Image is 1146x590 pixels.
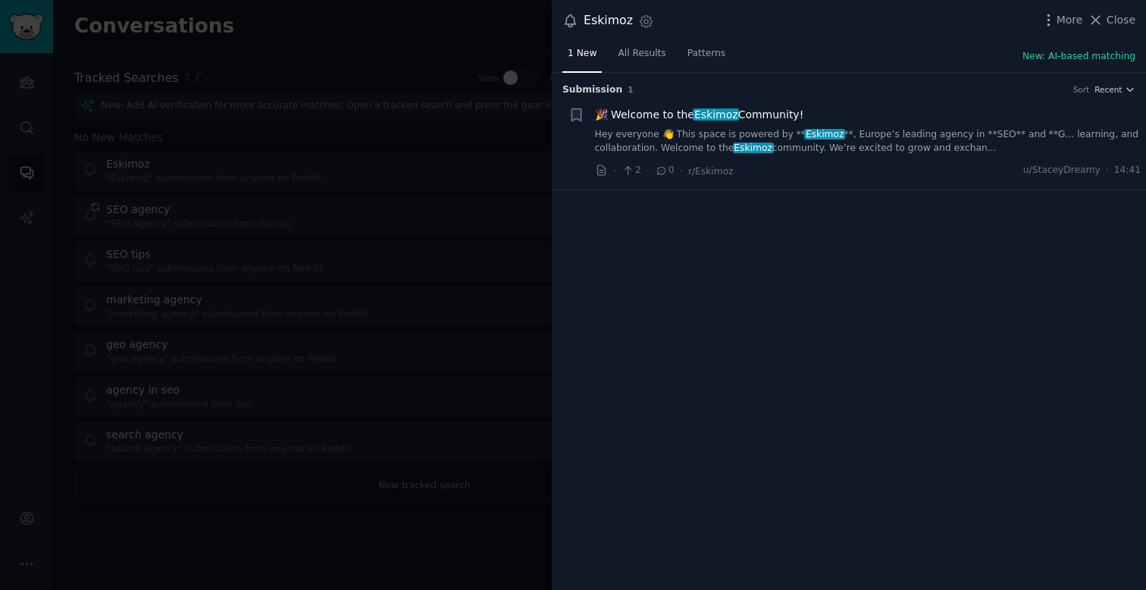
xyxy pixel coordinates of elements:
[1022,50,1135,64] button: New: AI-based matching
[1094,84,1135,95] button: Recent
[1057,12,1083,28] span: More
[595,128,1141,155] a: Hey everyone 👋 This space is powered by **Eskimoz**, Europe’s leading agency in **SEO** and **G.....
[618,47,665,61] span: All Results
[595,107,804,123] span: 🎉 Welcome to the Community!
[647,163,650,179] span: ·
[804,129,845,140] span: Eskimoz
[680,163,683,179] span: ·
[1094,84,1122,95] span: Recent
[613,163,616,179] span: ·
[655,164,674,177] span: 0
[595,107,804,123] a: 🎉 Welcome to theEskimozCommunity!
[1107,12,1135,28] span: Close
[682,42,731,73] a: Patterns
[1088,12,1135,28] button: Close
[628,85,633,94] span: 1
[562,42,602,73] a: 1 New
[1023,164,1101,177] span: u/StaceyDreamy
[1106,164,1109,177] span: ·
[568,47,596,61] span: 1 New
[733,143,774,153] span: Eskimoz
[562,83,622,97] span: Submission
[693,108,739,121] span: Eskimoz
[584,11,633,30] div: Eskimoz
[1114,164,1141,177] span: 14:41
[1073,84,1090,95] div: Sort
[622,164,640,177] span: 2
[688,166,734,177] span: r/Eskimoz
[1041,12,1083,28] button: More
[612,42,671,73] a: All Results
[687,47,725,61] span: Patterns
